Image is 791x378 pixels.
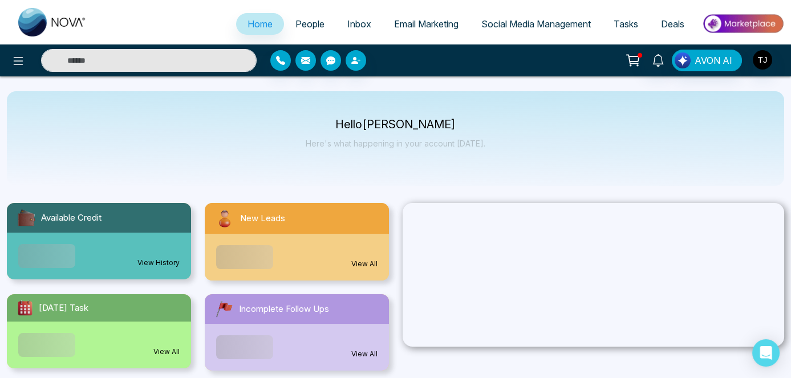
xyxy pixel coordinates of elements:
a: Home [236,13,284,35]
a: View History [137,258,180,268]
span: AVON AI [695,54,732,67]
img: followUps.svg [214,299,234,319]
span: Home [248,18,273,30]
img: availableCredit.svg [16,208,36,228]
span: Email Marketing [394,18,459,30]
span: New Leads [240,212,285,225]
a: Email Marketing [383,13,470,35]
span: Tasks [614,18,638,30]
a: New LeadsView All [198,203,396,281]
span: Social Media Management [481,18,591,30]
img: Market-place.gif [701,11,784,36]
button: AVON AI [672,50,742,71]
a: Incomplete Follow UpsView All [198,294,396,371]
div: Open Intercom Messenger [752,339,780,367]
img: Lead Flow [675,52,691,68]
a: Tasks [602,13,650,35]
span: Incomplete Follow Ups [239,303,329,316]
a: Inbox [336,13,383,35]
span: Inbox [347,18,371,30]
p: Here's what happening in your account [DATE]. [306,139,485,148]
span: Available Credit [41,212,102,225]
img: User Avatar [753,50,772,70]
a: View All [351,259,378,269]
img: todayTask.svg [16,299,34,317]
a: People [284,13,336,35]
a: Social Media Management [470,13,602,35]
span: Deals [661,18,684,30]
a: View All [153,347,180,357]
img: Nova CRM Logo [18,8,87,36]
a: View All [351,349,378,359]
span: [DATE] Task [39,302,88,315]
img: newLeads.svg [214,208,236,229]
p: Hello [PERSON_NAME] [306,120,485,129]
span: People [295,18,324,30]
a: Deals [650,13,696,35]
